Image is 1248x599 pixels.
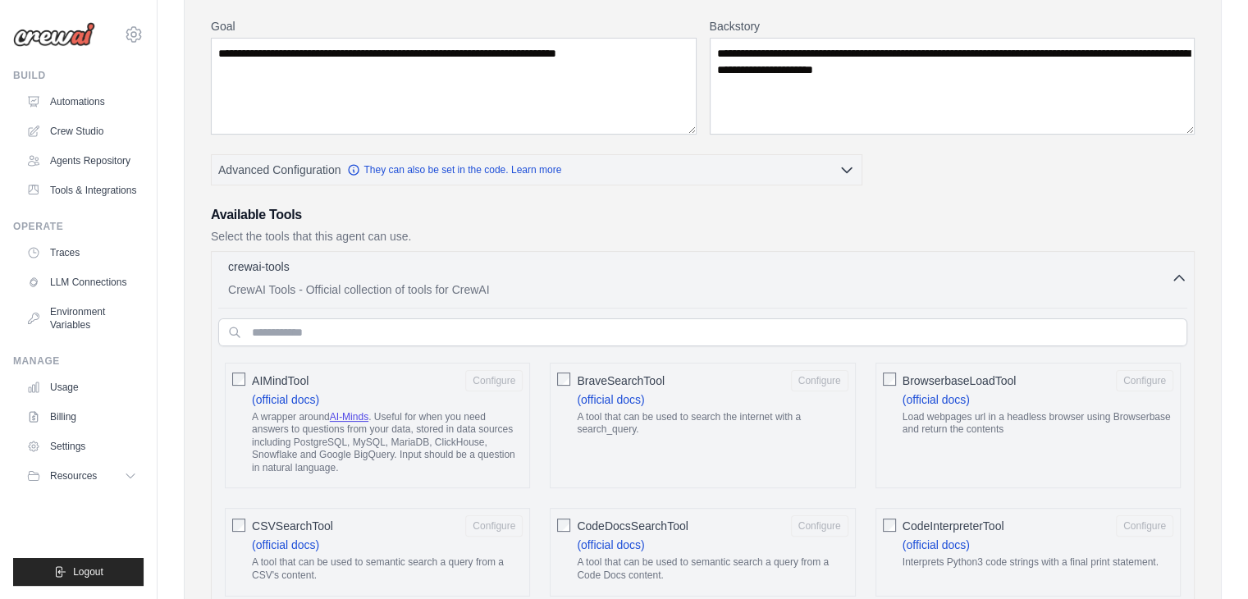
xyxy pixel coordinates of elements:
button: BrowserbaseLoadTool (official docs) Load webpages url in a headless browser using Browserbase and... [1116,370,1173,391]
span: CodeDocsSearchTool [577,518,688,534]
h3: Available Tools [211,205,1195,225]
a: (official docs) [577,538,644,551]
div: Build [13,69,144,82]
button: AIMindTool (official docs) A wrapper aroundAI-Minds. Useful for when you need answers to question... [465,370,523,391]
a: Billing [20,404,144,430]
a: Traces [20,240,144,266]
a: Environment Variables [20,299,144,338]
div: Operate [13,220,144,233]
button: CodeDocsSearchTool (official docs) A tool that can be used to semantic search a query from a Code... [791,515,848,537]
button: CodeInterpreterTool (official docs) Interprets Python3 code strings with a final print statement. [1116,515,1173,537]
button: CSVSearchTool (official docs) A tool that can be used to semantic search a query from a CSV's con... [465,515,523,537]
button: Resources [20,463,144,489]
button: BraveSearchTool (official docs) A tool that can be used to search the internet with a search_query. [791,370,848,391]
span: CodeInterpreterTool [903,518,1004,534]
a: Tools & Integrations [20,177,144,203]
a: Usage [20,374,144,400]
p: CrewAI Tools - Official collection of tools for CrewAI [228,281,1171,298]
a: (official docs) [903,393,970,406]
p: A wrapper around . Useful for when you need answers to questions from your data, stored in data s... [252,411,523,475]
label: Backstory [710,18,1195,34]
a: (official docs) [252,393,319,406]
p: A tool that can be used to semantic search a query from a CSV's content. [252,556,523,582]
a: Crew Studio [20,118,144,144]
p: Load webpages url in a headless browser using Browserbase and return the contents [903,411,1173,437]
p: A tool that can be used to semantic search a query from a Code Docs content. [577,556,848,582]
a: LLM Connections [20,269,144,295]
div: Manage [13,354,144,368]
a: (official docs) [577,393,644,406]
span: CSVSearchTool [252,518,333,534]
span: BrowserbaseLoadTool [903,373,1017,389]
p: A tool that can be used to search the internet with a search_query. [577,411,848,437]
a: (official docs) [903,538,970,551]
button: crewai-tools CrewAI Tools - Official collection of tools for CrewAI [218,258,1187,298]
p: Select the tools that this agent can use. [211,228,1195,245]
label: Goal [211,18,697,34]
a: They can also be set in the code. Learn more [347,163,561,176]
a: AI-Minds [330,411,368,423]
span: Resources [50,469,97,482]
a: Automations [20,89,144,115]
p: crewai-tools [228,258,290,275]
button: Logout [13,558,144,586]
span: Logout [73,565,103,578]
a: Settings [20,433,144,460]
span: Advanced Configuration [218,162,341,178]
button: Advanced Configuration They can also be set in the code. Learn more [212,155,862,185]
a: Agents Repository [20,148,144,174]
span: AIMindTool [252,373,309,389]
p: Interprets Python3 code strings with a final print statement. [903,556,1173,569]
img: Logo [13,22,95,47]
span: BraveSearchTool [577,373,665,389]
a: (official docs) [252,538,319,551]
